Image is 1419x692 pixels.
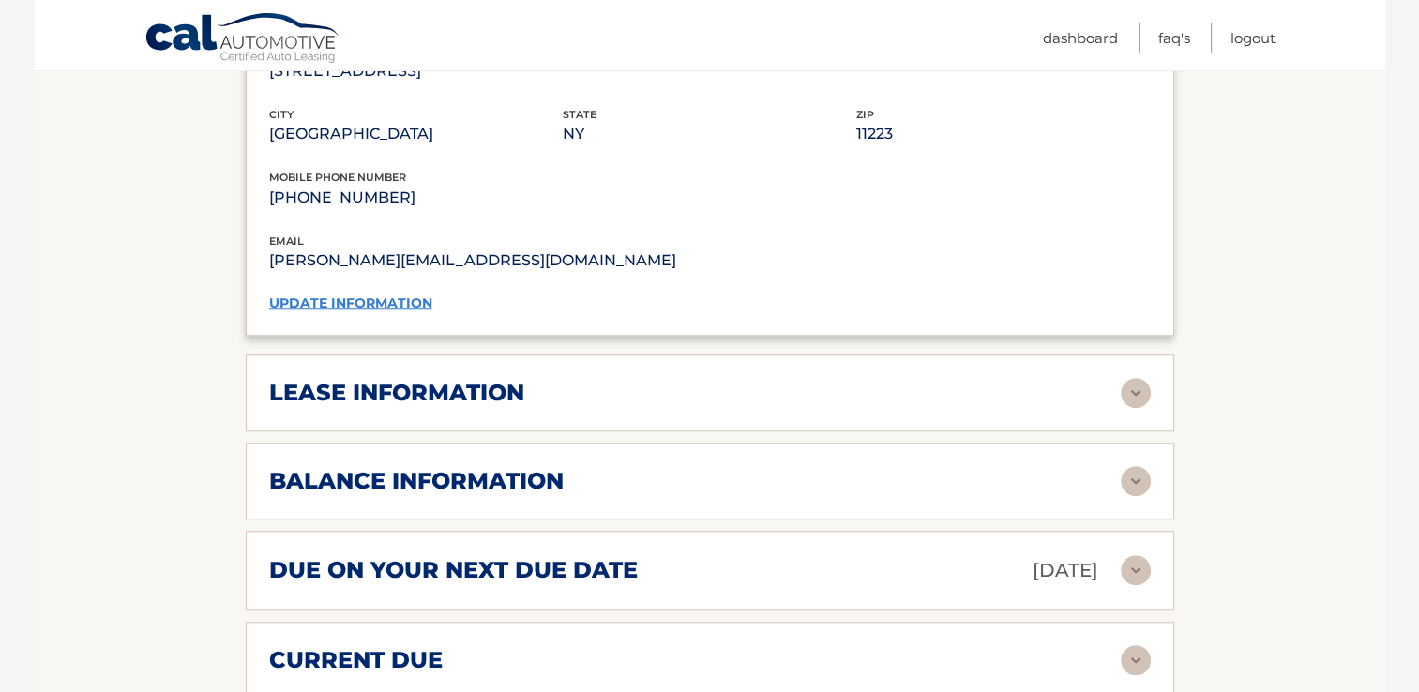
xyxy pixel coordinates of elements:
p: [PERSON_NAME][EMAIL_ADDRESS][DOMAIN_NAME] [269,248,710,274]
img: accordion-rest.svg [1121,378,1151,408]
span: state [563,108,596,121]
span: city [269,108,294,121]
a: Cal Automotive [144,12,341,67]
img: accordion-rest.svg [1121,645,1151,675]
img: accordion-rest.svg [1121,555,1151,585]
p: NY [563,121,856,147]
p: 11223 [856,121,1150,147]
p: [DATE] [1033,554,1098,587]
h2: lease information [269,379,524,407]
a: Logout [1230,23,1276,53]
img: accordion-rest.svg [1121,466,1151,496]
h2: balance information [269,467,564,495]
p: [PHONE_NUMBER] [269,185,1151,211]
h2: due on your next due date [269,556,638,584]
h2: current due [269,646,443,674]
p: [GEOGRAPHIC_DATA] [269,121,563,147]
span: zip [856,108,874,121]
a: Dashboard [1043,23,1118,53]
span: mobile phone number [269,171,406,184]
span: email [269,234,304,248]
a: update information [269,294,432,311]
a: FAQ's [1158,23,1190,53]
